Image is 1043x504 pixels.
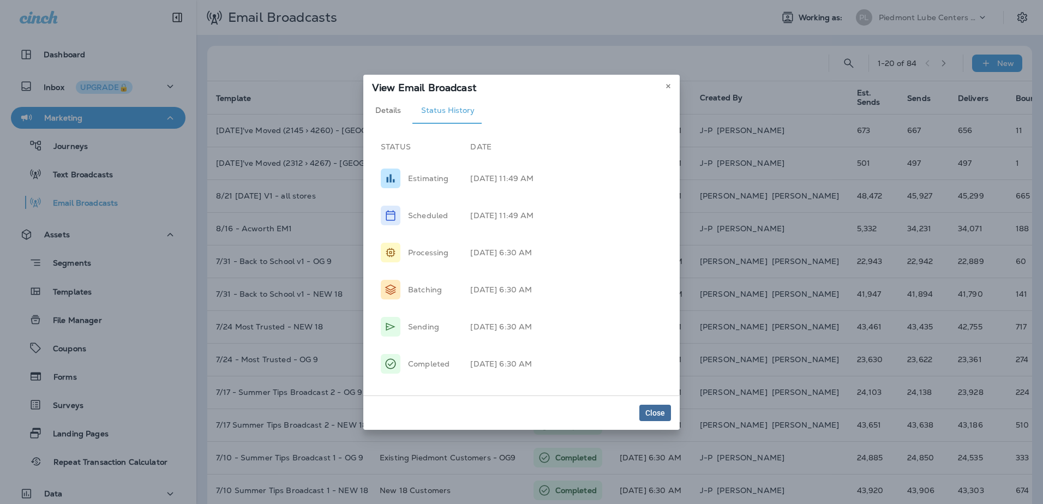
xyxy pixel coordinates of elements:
[408,211,448,220] p: Scheduled
[470,285,662,294] p: [DATE] 6:30 AM
[470,174,662,183] p: [DATE] 11:49 AM
[639,405,671,421] button: Close
[408,285,442,294] p: Batching
[363,98,412,124] button: Details
[363,75,680,98] div: View Email Broadcast
[408,359,449,368] p: Completed
[470,359,662,368] p: [DATE] 6:30 AM
[470,211,662,220] p: [DATE] 11:49 AM
[408,248,448,257] p: Processing
[470,142,662,151] p: DATE
[408,174,448,183] p: Estimating
[381,142,453,151] p: STATUS
[408,322,439,331] p: Sending
[412,98,483,124] button: Status History
[470,248,662,257] p: [DATE] 6:30 AM
[645,409,665,417] span: Close
[470,322,662,331] p: [DATE] 6:30 AM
